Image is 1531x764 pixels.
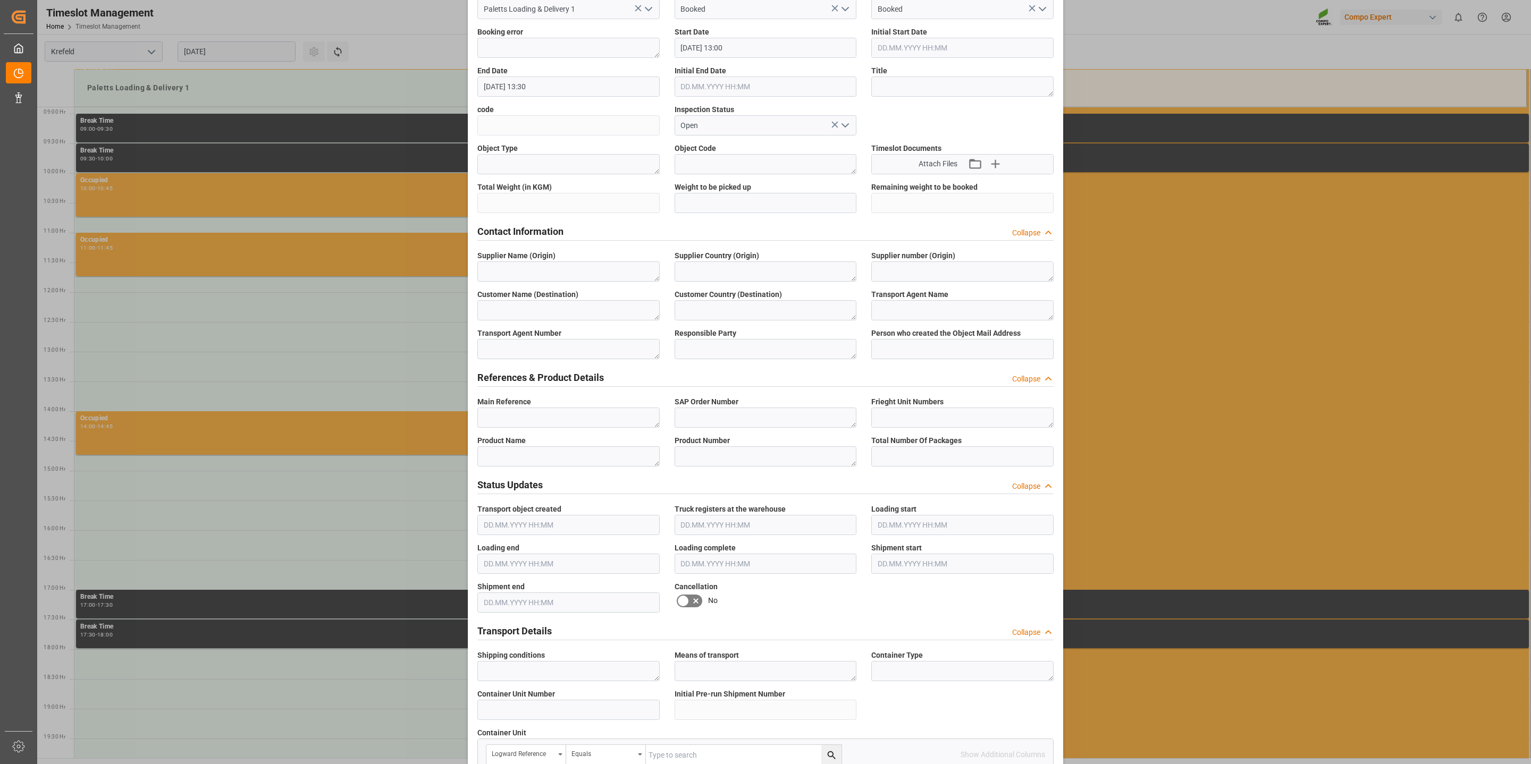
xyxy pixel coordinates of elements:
span: Responsible Party [675,328,736,339]
input: DD.MM.YYYY HH:MM [871,554,1054,574]
span: Product Name [477,435,526,446]
span: Loading start [871,504,916,515]
div: Logward Reference [492,746,554,759]
span: Truck registers at the warehouse [675,504,786,515]
button: open menu [1033,1,1049,18]
div: Collapse [1012,627,1040,638]
span: Loading end [477,542,519,554]
span: End Date [477,65,508,77]
input: DD.MM.YYYY HH:MM [871,515,1054,535]
button: open menu [837,1,853,18]
input: DD.MM.YYYY HH:MM [675,515,857,535]
div: Collapse [1012,227,1040,239]
span: Supplier Country (Origin) [675,250,759,261]
span: Timeslot Documents [871,143,941,154]
span: Initial Pre-run Shipment Number [675,689,785,700]
input: DD.MM.YYYY HH:MM [675,77,857,97]
span: Booking error [477,27,523,38]
div: Equals [571,746,634,759]
button: open menu [837,117,853,134]
span: Container Unit Number [477,689,555,700]
span: Shipment start [871,542,922,554]
button: open menu [640,1,655,18]
input: DD.MM.YYYY HH:MM [477,592,660,613]
span: Title [871,65,887,77]
input: DD.MM.YYYY HH:MM [477,515,660,535]
input: DD.MM.YYYY HH:MM [477,77,660,97]
span: Product Number [675,435,730,446]
span: No [708,595,718,606]
span: Container Unit [477,727,526,738]
span: Means of transport [675,650,739,661]
h2: Transport Details [477,624,552,638]
span: Transport Agent Name [871,289,948,300]
span: Supplier number (Origin) [871,250,955,261]
span: Total Number Of Packages [871,435,962,446]
span: Inspection Status [675,104,734,115]
span: Supplier Name (Origin) [477,250,556,261]
span: Initial Start Date [871,27,927,38]
span: SAP Order Number [675,396,738,408]
h2: Contact Information [477,224,563,239]
span: Weight to be picked up [675,182,751,193]
span: Cancellation [675,581,718,592]
input: DD.MM.YYYY HH:MM [871,38,1054,58]
span: Loading complete [675,542,736,554]
span: Transport Agent Number [477,328,561,339]
span: Person who created the Object Mail Address [871,328,1021,339]
span: Shipping conditions [477,650,545,661]
span: Start Date [675,27,709,38]
span: Remaining weight to be booked [871,182,978,193]
span: Container Type [871,650,923,661]
span: Main Reference [477,396,531,408]
input: DD.MM.YYYY HH:MM [477,554,660,574]
h2: Status Updates [477,478,543,492]
span: Customer Name (Destination) [477,289,578,300]
span: Object Code [675,143,716,154]
span: Object Type [477,143,518,154]
span: Initial End Date [675,65,726,77]
span: Frieght Unit Numbers [871,396,944,408]
h2: References & Product Details [477,370,604,385]
span: Customer Country (Destination) [675,289,782,300]
div: Collapse [1012,481,1040,492]
span: Transport object created [477,504,561,515]
span: Attach Files [919,158,957,169]
span: Shipment end [477,581,525,592]
input: DD.MM.YYYY HH:MM [675,38,857,58]
span: code [477,104,494,115]
input: DD.MM.YYYY HH:MM [675,554,857,574]
div: Collapse [1012,373,1040,385]
span: Total Weight (in KGM) [477,182,552,193]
